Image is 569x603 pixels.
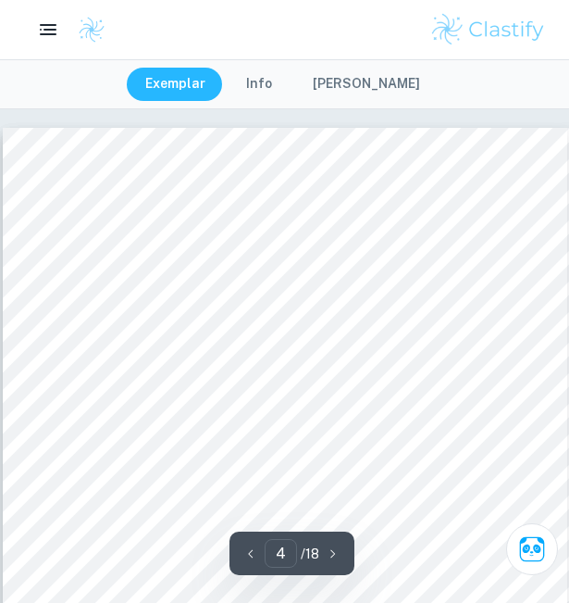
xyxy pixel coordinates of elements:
[67,16,105,44] a: Clastify logo
[228,68,291,101] button: Info
[429,11,547,48] img: Clastify logo
[294,68,439,101] button: [PERSON_NAME]
[127,68,224,101] button: Exemplar
[506,523,558,575] button: Ask Clai
[78,16,105,44] img: Clastify logo
[301,544,319,564] p: / 18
